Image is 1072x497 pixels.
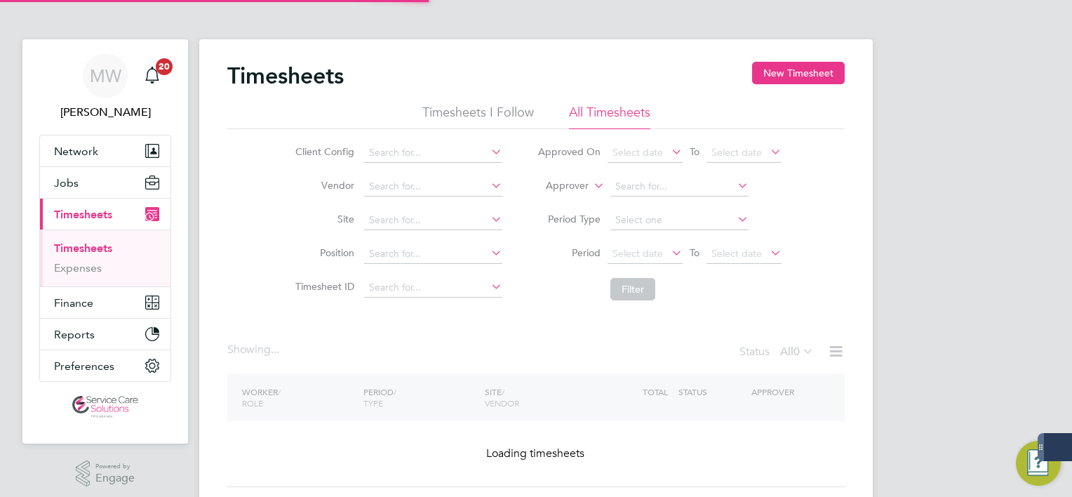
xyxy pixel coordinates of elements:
a: MW[PERSON_NAME] [39,53,171,121]
span: Select date [711,146,762,159]
a: 20 [138,53,166,98]
span: Network [54,145,98,158]
button: Timesheets [40,199,170,230]
span: Reports [54,328,95,341]
img: servicecare-logo-retina.png [72,396,138,418]
button: Network [40,135,170,166]
h2: Timesheets [227,62,344,90]
span: Preferences [54,359,114,373]
a: Expenses [54,261,102,274]
nav: Main navigation [22,39,188,444]
span: To [685,143,704,161]
label: Approved On [537,145,601,158]
button: Preferences [40,350,170,381]
span: Powered by [95,460,135,472]
label: All [780,345,814,359]
a: Go to home page [39,396,171,418]
button: Reports [40,319,170,350]
input: Search for... [364,244,502,264]
span: 20 [156,58,173,75]
span: Select date [612,146,663,159]
label: Client Config [291,145,354,158]
div: Timesheets [40,230,170,286]
a: Timesheets [54,241,112,255]
label: Period [537,246,601,259]
div: Showing [227,343,282,357]
span: To [685,244,704,262]
input: Select one [610,211,749,230]
button: New Timesheet [752,62,845,84]
input: Search for... [364,211,502,230]
a: Powered byEngage [76,460,135,487]
input: Search for... [364,177,502,197]
span: Jobs [54,176,79,190]
span: Select date [711,247,762,260]
span: 0 [793,345,800,359]
label: Period Type [537,213,601,225]
label: Vendor [291,179,354,192]
button: Filter [610,278,655,300]
label: Site [291,213,354,225]
button: Jobs [40,167,170,198]
input: Search for... [364,278,502,298]
span: MW [90,67,121,85]
button: Finance [40,287,170,318]
span: Select date [612,247,663,260]
input: Search for... [610,177,749,197]
span: ... [271,343,279,357]
li: All Timesheets [569,104,650,129]
span: Mark White [39,104,171,121]
input: Search for... [364,143,502,163]
span: Timesheets [54,208,112,221]
label: Approver [525,179,589,193]
div: Status [739,343,817,362]
label: Position [291,246,354,259]
span: Engage [95,472,135,484]
li: Timesheets I Follow [422,104,534,129]
label: Timesheet ID [291,280,354,293]
button: Engage Resource Center [1016,441,1061,486]
span: Finance [54,296,93,310]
